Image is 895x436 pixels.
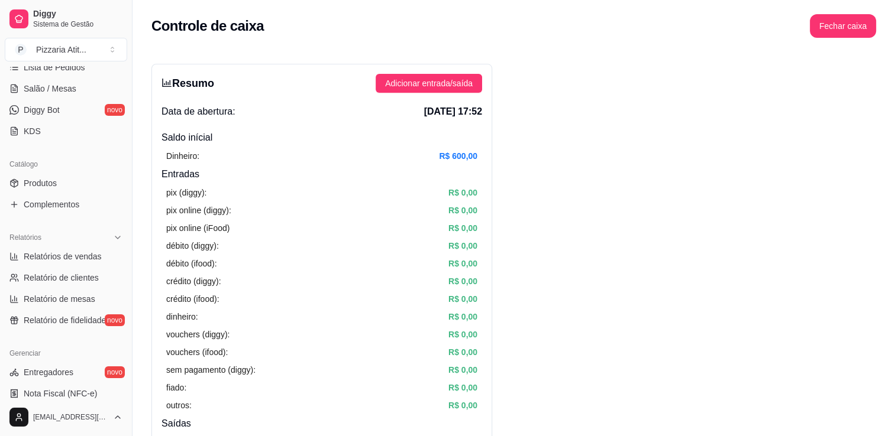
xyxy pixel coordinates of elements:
[166,363,256,376] article: sem pagamento (diggy):
[161,167,482,181] h4: Entradas
[5,38,127,61] button: Select a team
[5,247,127,266] a: Relatórios de vendas
[5,268,127,287] a: Relatório de clientes
[5,155,127,174] div: Catálogo
[33,19,122,29] span: Sistema de Gestão
[5,311,127,330] a: Relatório de fidelidadenovo
[5,403,127,431] button: [EMAIL_ADDRESS][DOMAIN_NAME]
[5,344,127,363] div: Gerenciar
[161,77,172,88] span: bar-chart
[24,293,95,305] span: Relatório de mesas
[5,100,127,119] a: Diggy Botnovo
[5,289,127,308] a: Relatório de mesas
[36,44,86,56] div: Pizzaria Atit ...
[24,272,99,284] span: Relatório de clientes
[24,125,41,137] span: KDS
[166,275,221,288] article: crédito (diggy):
[9,233,41,242] span: Relatórios
[5,174,127,193] a: Produtos
[448,292,477,305] article: R$ 0,00
[448,239,477,252] article: R$ 0,00
[24,199,79,210] span: Complementos
[166,292,219,305] article: crédito (ifood):
[448,257,477,270] article: R$ 0,00
[166,222,230,235] article: pix online (iFood)
[166,310,198,323] article: dinheiro:
[448,328,477,341] article: R$ 0,00
[448,186,477,199] article: R$ 0,00
[448,204,477,217] article: R$ 0,00
[24,61,85,73] span: Lista de Pedidos
[448,346,477,359] article: R$ 0,00
[5,122,127,141] a: KDS
[24,177,57,189] span: Produtos
[810,14,876,38] button: Fechar caixa
[166,186,206,199] article: pix (diggy):
[161,131,482,145] h4: Saldo inícial
[161,75,214,92] h3: Resumo
[448,399,477,412] article: R$ 0,00
[24,83,76,95] span: Salão / Mesas
[448,222,477,235] article: R$ 0,00
[151,17,264,35] h2: Controle de caixa
[166,346,228,359] article: vouchers (ifood):
[5,195,127,214] a: Complementos
[166,399,192,412] article: outros:
[439,149,477,162] article: R$ 600,00
[166,381,186,394] article: fiado:
[448,381,477,394] article: R$ 0,00
[161,417,482,431] h4: Saídas
[5,363,127,382] a: Entregadoresnovo
[5,79,127,98] a: Salão / Mesas
[33,412,108,422] span: [EMAIL_ADDRESS][DOMAIN_NAME]
[24,314,106,326] span: Relatório de fidelidade
[166,204,231,217] article: pix online (diggy):
[166,149,199,162] article: Dinheiro:
[15,44,27,56] span: P
[166,257,217,270] article: débito (ifood):
[33,9,122,19] span: Diggy
[24,366,73,378] span: Entregadores
[5,58,127,77] a: Lista de Pedidos
[24,388,97,399] span: Nota Fiscal (NFC-e)
[385,77,473,90] span: Adicionar entrada/saída
[424,105,482,119] span: [DATE] 17:52
[24,250,102,262] span: Relatórios de vendas
[5,384,127,403] a: Nota Fiscal (NFC-e)
[166,239,219,252] article: débito (diggy):
[166,328,230,341] article: vouchers (diggy):
[5,5,127,33] a: DiggySistema de Gestão
[161,105,235,119] span: Data de abertura:
[448,363,477,376] article: R$ 0,00
[448,275,477,288] article: R$ 0,00
[448,310,477,323] article: R$ 0,00
[376,74,482,93] button: Adicionar entrada/saída
[24,104,60,116] span: Diggy Bot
